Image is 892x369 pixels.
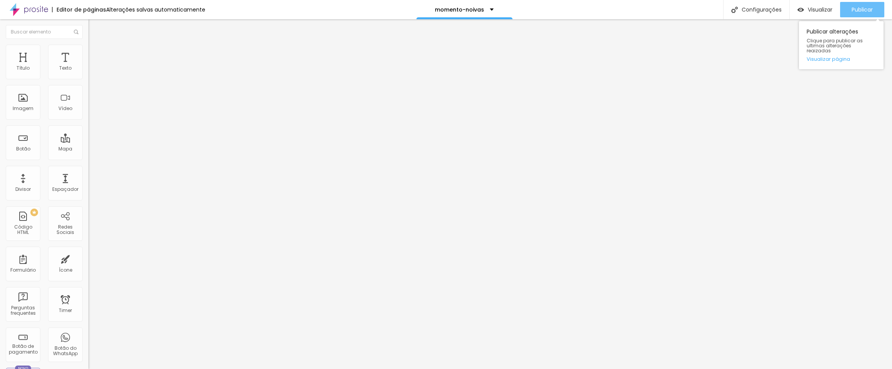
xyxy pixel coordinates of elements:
div: Ícone [59,267,72,273]
button: Publicar [840,2,884,17]
div: Botão de pagamento [8,344,38,355]
div: Texto [59,65,72,71]
img: view-1.svg [797,7,804,13]
div: Timer [59,308,72,313]
input: Buscar elemento [6,25,83,39]
div: Editor de páginas [52,7,106,12]
button: Visualizar [790,2,840,17]
div: Formulário [10,267,36,273]
span: Visualizar [808,7,832,13]
span: Publicar [852,7,873,13]
div: Código HTML [8,224,38,235]
div: Perguntas frequentes [8,305,38,316]
div: Botão do WhatsApp [50,346,80,357]
div: Botão [16,146,30,152]
div: Vídeo [58,106,72,111]
img: Icone [731,7,738,13]
iframe: Editor [88,19,892,369]
img: Icone [74,30,78,34]
div: Título [17,65,30,71]
span: Clique para publicar as ultimas alterações reaizadas [807,38,876,53]
div: Alterações salvas automaticamente [106,7,205,12]
div: Espaçador [52,187,78,192]
div: Imagem [13,106,33,111]
div: Divisor [15,187,31,192]
p: momento-noivas [435,7,484,12]
a: Visualizar página [807,57,876,62]
div: Mapa [58,146,72,152]
div: Redes Sociais [50,224,80,235]
div: Publicar alterações [799,21,884,69]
